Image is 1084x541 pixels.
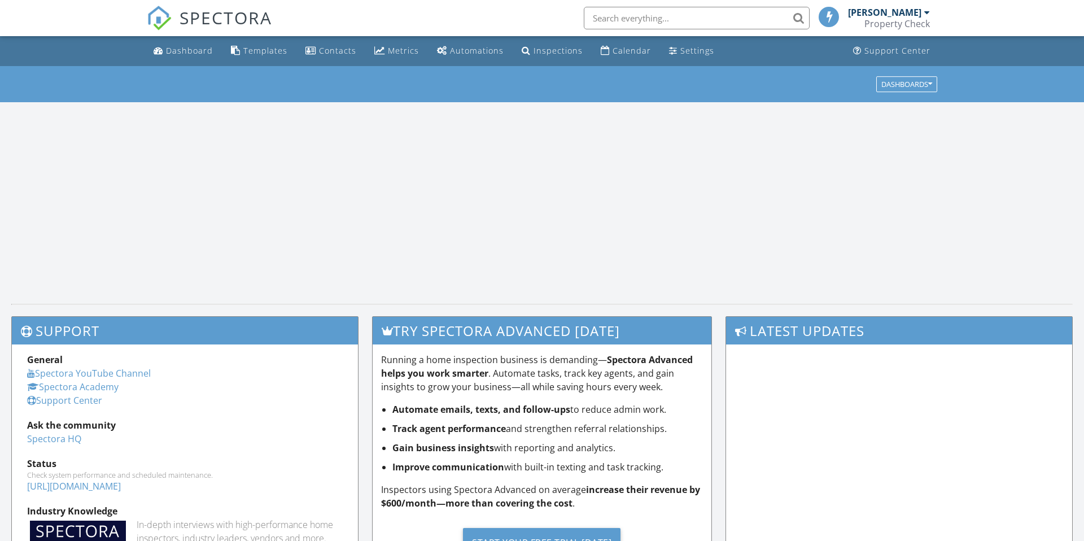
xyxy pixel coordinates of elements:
[848,7,921,18] div: [PERSON_NAME]
[27,367,151,379] a: Spectora YouTube Channel
[27,504,343,518] div: Industry Knowledge
[881,80,932,88] div: Dashboards
[392,422,506,435] strong: Track agent performance
[147,15,272,39] a: SPECTORA
[392,460,703,474] li: with built-in texting and task tracking.
[876,76,937,92] button: Dashboards
[864,18,930,29] div: Property Check
[613,45,651,56] div: Calendar
[726,317,1072,344] h3: Latest Updates
[27,457,343,470] div: Status
[392,422,703,435] li: and strengthen referral relationships.
[432,41,508,62] a: Automations (Basic)
[27,470,343,479] div: Check system performance and scheduled maintenance.
[147,6,172,30] img: The Best Home Inspection Software - Spectora
[392,403,703,416] li: to reduce admin work.
[596,41,655,62] a: Calendar
[381,354,693,379] strong: Spectora Advanced helps you work smarter
[864,45,930,56] div: Support Center
[27,381,119,393] a: Spectora Academy
[319,45,356,56] div: Contacts
[381,353,703,394] p: Running a home inspection business is demanding— . Automate tasks, track key agents, and gain ins...
[27,418,343,432] div: Ask the community
[180,6,272,29] span: SPECTORA
[392,441,703,455] li: with reporting and analytics.
[392,442,494,454] strong: Gain business insights
[388,45,419,56] div: Metrics
[27,433,81,445] a: Spectora HQ
[149,41,217,62] a: Dashboard
[392,461,504,473] strong: Improve communication
[534,45,583,56] div: Inspections
[584,7,810,29] input: Search everything...
[392,403,570,416] strong: Automate emails, texts, and follow-ups
[517,41,587,62] a: Inspections
[680,45,714,56] div: Settings
[373,317,712,344] h3: Try spectora advanced [DATE]
[665,41,719,62] a: Settings
[27,354,63,366] strong: General
[381,483,700,509] strong: increase their revenue by $600/month—more than covering the cost
[849,41,935,62] a: Support Center
[27,480,121,492] a: [URL][DOMAIN_NAME]
[450,45,504,56] div: Automations
[381,483,703,510] p: Inspectors using Spectora Advanced on average .
[226,41,292,62] a: Templates
[166,45,213,56] div: Dashboard
[301,41,361,62] a: Contacts
[370,41,423,62] a: Metrics
[27,394,102,407] a: Support Center
[243,45,287,56] div: Templates
[12,317,358,344] h3: Support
